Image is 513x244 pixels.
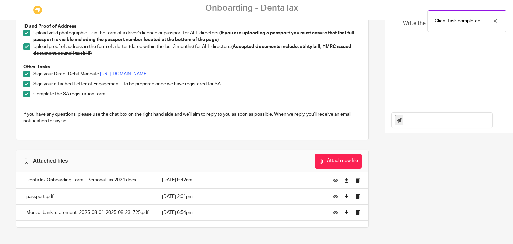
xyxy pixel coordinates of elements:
[33,43,361,57] p: Upload proof of address in the form of a letter (dated within the last 3 months) for ALL directors.
[23,65,50,69] strong: Other Tasks
[205,3,298,13] h2: Onboarding - DentaTax
[33,5,43,15] img: Sachdevs%20Button%20Logo.png
[23,111,361,125] p: If you have any questions, please use the chat box on the right hand side and we'll aim to reply ...
[162,193,323,200] p: [DATE] 2:01pm
[33,71,361,77] p: Sign your Direct Debit Mandate:
[162,209,323,216] p: [DATE] 6:54pm
[33,81,361,87] p: Sign your attached Letter of Engagement - to be prepared once we have registered for SA
[162,177,323,184] p: [DATE] 9:42am
[344,177,349,184] a: Download
[26,193,149,200] p: passport .pdf
[435,18,481,24] p: Client task completed.
[33,30,361,43] p: Upload valid photographic ID in the form of a driver's licence or passport for ALL directors.
[315,154,362,169] button: Attach new file
[344,209,349,216] a: Download
[26,177,149,184] p: DentaTax Onboarding Form - Personal Tax 2024.docx
[26,209,149,216] p: Monzo_bank_statement_2025-08-01-2025-08-23_725.pdf
[33,158,68,165] div: Attached files
[100,72,148,76] a: [URL][DOMAIN_NAME]
[33,91,361,97] p: Complete the SA registration form
[33,44,352,56] strong: (Accepted documents include: utility bill, HMRC issued document, council tax bill)
[344,193,349,200] a: Download
[23,24,76,29] strong: ID and Proof of Address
